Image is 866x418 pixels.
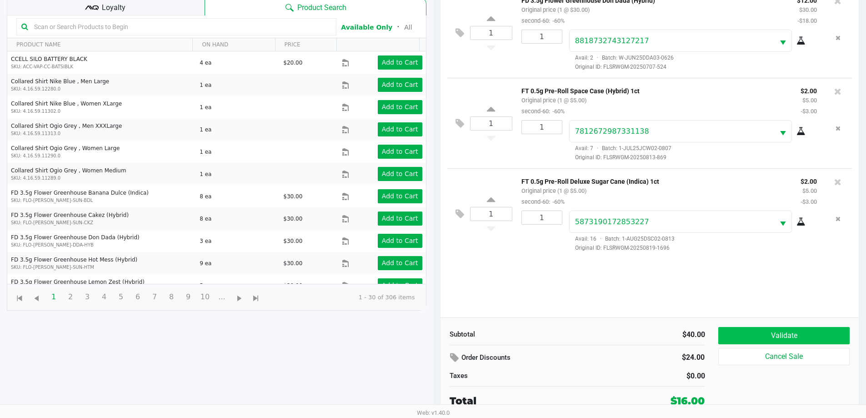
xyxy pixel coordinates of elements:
span: Go to the first page [11,288,28,305]
app-button-loader: Add to Cart [382,103,418,111]
p: SKU: FLO-[PERSON_NAME]-SUN-HTM [11,264,192,271]
button: Add to Cart [378,167,422,181]
app-button-loader: Add to Cart [382,148,418,155]
span: 8818732743127217 [575,36,649,45]
td: Collared Shirt Nike Blue , Men Large [7,74,195,96]
span: Page 6 [129,288,146,306]
app-button-loader: Add to Cart [382,126,418,133]
span: Original ID: FLSRWGM-20250813-869 [569,153,817,161]
td: 1 ea [195,118,279,141]
app-button-loader: Add to Cart [382,237,418,244]
div: Subtotal [450,329,571,340]
span: Avail: 2 Batch: W-JUN25DDA03-0626 [569,55,674,61]
div: $24.00 [629,350,705,365]
p: SKU: FLO-[PERSON_NAME]-SUN-BDL [11,197,192,204]
div: Total [450,393,611,408]
small: -$3.00 [801,108,817,115]
app-button-loader: Add to Cart [382,282,418,289]
td: CCELL SILO BATTERY BLACK [7,51,195,74]
td: FD 3.5g Flower Greenhouse Banana Dulce (Indica) [7,185,195,207]
span: Page 10 [196,288,214,306]
span: 7812672987331138 [575,127,649,136]
button: Add to Cart [378,278,422,292]
span: · [593,55,602,61]
span: Page 7 [146,288,163,306]
button: Add to Cart [378,122,422,136]
p: $2.00 [801,85,817,95]
span: Original ID: FLSRWGM-20250819-1696 [569,244,817,252]
span: Page 8 [163,288,180,306]
button: Add to Cart [378,212,422,226]
p: SKU: 4.16.59.11313.0 [11,130,192,137]
small: second-60: [521,198,565,205]
td: 1 ea [195,141,279,163]
div: $16.00 [671,393,705,408]
span: $30.00 [283,238,302,244]
small: $30.00 [799,6,817,13]
span: $20.00 [283,60,302,66]
button: Remove the package from the orderLine [832,30,844,46]
span: Avail: 16 Batch: 1-AUG25DSC02-0813 [569,236,675,242]
button: Add to Cart [378,234,422,248]
small: -$3.00 [801,198,817,205]
span: $30.00 [283,193,302,200]
span: · [593,145,602,151]
app-button-loader: Add to Cart [382,259,418,267]
td: 1 ea [195,74,279,96]
button: Add to Cart [378,100,422,114]
span: Web: v1.40.0 [417,409,450,416]
span: Go to the first page [14,293,25,304]
button: Add to Cart [378,256,422,270]
span: $30.00 [283,260,302,267]
td: 1 ea [195,163,279,185]
button: Validate [718,327,849,344]
p: FT 0.5g Pre-Roll Space Case (Hybrid) 1ct [521,85,787,95]
span: Go to the last page [247,288,265,305]
kendo-pager-info: 1 - 30 of 306 items [272,293,415,302]
span: -60% [550,108,565,115]
p: FT 0.5g Pre-Roll Deluxe Sugar Cane (Indica) 1ct [521,176,787,185]
span: ᛫ [392,23,404,31]
span: Go to the next page [230,288,248,305]
app-button-loader: Add to Cart [382,192,418,200]
span: Page 4 [95,288,113,306]
div: $40.00 [584,329,705,340]
td: FD 3.5g Flower Greenhouse Cakez (Hybrid) [7,207,195,230]
td: Collared Shirt Ogio Grey , Women Medium [7,163,195,185]
td: Collared Shirt Ogio Grey , Men XXXLarge [7,118,195,141]
td: 9 ea [195,252,279,274]
span: Go to the next page [234,293,245,304]
p: SKU: 4.16.59.11302.0 [11,108,192,115]
button: Add to Cart [378,55,422,70]
span: -60% [550,17,565,24]
span: · [596,236,605,242]
td: 8 ea [195,207,279,230]
td: 3 ea [195,230,279,252]
p: SKU: FLO-[PERSON_NAME]-DDA-HYB [11,242,192,248]
td: Collared Shirt Nike Blue , Women XLarge [7,96,195,118]
p: SKU: 4.16.59.11290.0 [11,152,192,159]
small: second-60: [521,108,565,115]
td: 1 ea [195,96,279,118]
span: Page 2 [62,288,79,306]
button: Select [774,30,791,51]
th: PRODUCT NAME [7,38,192,51]
td: 8 ea [195,185,279,207]
span: Page 1 [45,288,62,306]
p: $2.00 [801,176,817,185]
button: Cancel Sale [718,348,849,365]
span: Avail: 7 Batch: 1-JUL25JCW02-0807 [569,145,671,151]
small: Original price (1 @ $5.00) [521,97,586,104]
span: $30.00 [283,216,302,222]
td: FD 3.5g Flower Greenhouse Hot Mess (Hybrid) [7,252,195,274]
button: Remove the package from the orderLine [832,211,844,227]
span: Loyalty [102,2,125,13]
span: Page 3 [79,288,96,306]
span: $30.00 [283,282,302,289]
p: SKU: 4.16.59.11289.0 [11,175,192,181]
app-button-loader: Add to Cart [382,81,418,88]
td: 4 ea [195,51,279,74]
span: Product Search [297,2,346,13]
button: Add to Cart [378,145,422,159]
button: All [404,23,412,32]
